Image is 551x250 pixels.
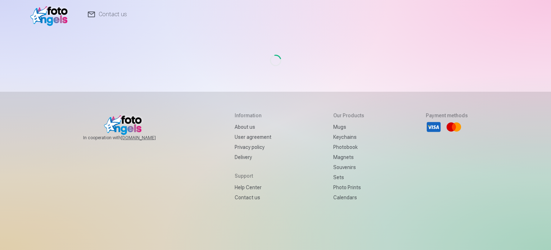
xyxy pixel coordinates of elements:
a: Contact us [235,192,271,203]
h5: Support [235,172,271,179]
li: Mastercard [446,119,462,135]
img: /v1 [30,3,72,26]
a: Keychains [333,132,364,142]
a: Mugs [333,122,364,132]
h5: Payment methods [426,112,468,119]
a: Help Center [235,182,271,192]
a: Photobook [333,142,364,152]
a: Magnets [333,152,364,162]
a: Souvenirs [333,162,364,172]
a: Photo prints [333,182,364,192]
li: Visa [426,119,442,135]
a: About us [235,122,271,132]
span: In cooperation with [83,135,173,141]
a: User agreement [235,132,271,142]
h5: Our products [333,112,364,119]
a: Privacy policy [235,142,271,152]
a: [DOMAIN_NAME] [121,135,173,141]
a: Delivery [235,152,271,162]
a: Sets [333,172,364,182]
h5: Information [235,112,271,119]
a: Calendars [333,192,364,203]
